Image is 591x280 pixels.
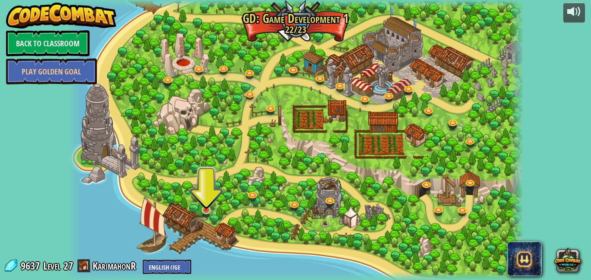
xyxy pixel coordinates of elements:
a: Back to Classroom [6,30,90,56]
span: 9637 [21,259,42,273]
a: KarimahonR [93,259,138,273]
span: 27 [64,259,73,273]
img: level-banner-unstarted.png [201,185,212,211]
span: Level [43,259,61,273]
img: CodeCombat - Learn how to code by playing a game [6,3,117,29]
button: Adjust volume [563,3,585,23]
a: Play Golden Goal [6,58,97,84]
